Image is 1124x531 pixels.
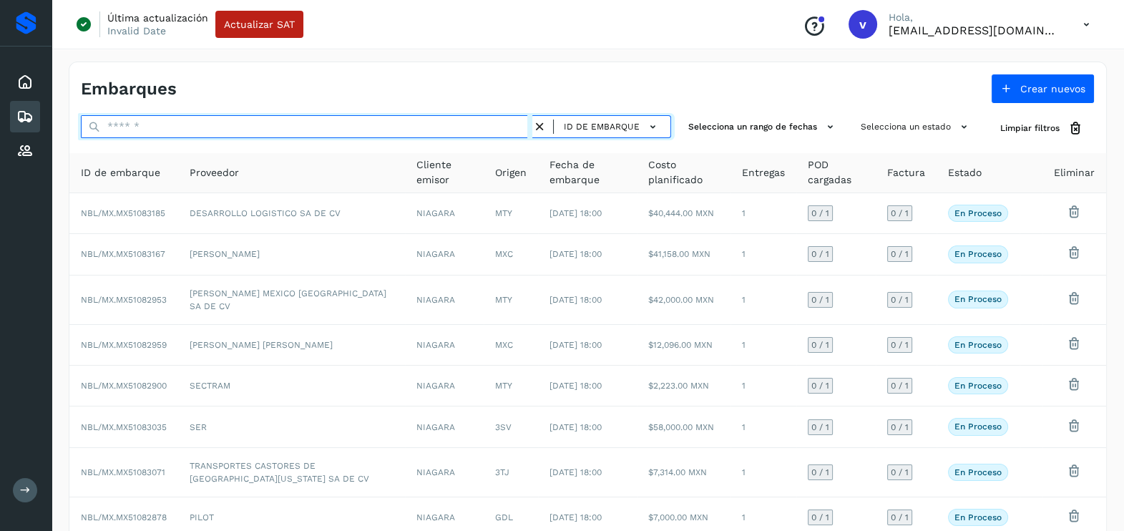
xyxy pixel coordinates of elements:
[405,234,484,275] td: NIAGARA
[549,208,602,218] span: [DATE] 18:00
[730,193,796,234] td: 1
[10,135,40,167] div: Proveedores
[405,325,484,366] td: NIAGARA
[891,513,909,522] span: 0 / 1
[495,165,527,180] span: Origen
[484,325,538,366] td: MXC
[81,467,165,477] span: NBL/MX.MX51083071
[549,295,602,305] span: [DATE] 18:00
[954,512,1002,522] p: En proceso
[81,165,160,180] span: ID de embarque
[81,381,167,391] span: NBL/MX.MX51082900
[730,406,796,447] td: 1
[107,24,166,37] p: Invalid Date
[891,250,909,258] span: 0 / 1
[10,67,40,98] div: Inicio
[730,366,796,406] td: 1
[811,468,829,477] span: 0 / 1
[891,381,909,390] span: 0 / 1
[81,208,165,218] span: NBL/MX.MX51083185
[484,276,538,325] td: MTY
[549,512,602,522] span: [DATE] 18:00
[811,513,829,522] span: 0 / 1
[637,276,730,325] td: $42,000.00 MXN
[10,101,40,132] div: Embarques
[178,193,405,234] td: DESARROLLO LOGISTICO SA DE CV
[416,157,472,187] span: Cliente emisor
[107,11,208,24] p: Última actualización
[808,157,864,187] span: POD cargadas
[81,422,167,432] span: NBL/MX.MX51083035
[549,467,602,477] span: [DATE] 18:00
[637,234,730,275] td: $41,158.00 MXN
[178,234,405,275] td: [PERSON_NAME]
[811,209,829,218] span: 0 / 1
[484,448,538,497] td: 3TJ
[730,448,796,497] td: 1
[954,249,1002,259] p: En proceso
[178,406,405,447] td: SER
[215,11,303,38] button: Actualizar SAT
[190,165,239,180] span: Proveedor
[954,381,1002,391] p: En proceso
[405,448,484,497] td: NIAGARA
[1020,84,1085,94] span: Crear nuevos
[564,120,640,133] span: ID de embarque
[954,340,1002,350] p: En proceso
[549,249,602,259] span: [DATE] 18:00
[224,19,295,29] span: Actualizar SAT
[637,366,730,406] td: $2,223.00 MXN
[891,296,909,304] span: 0 / 1
[1000,122,1060,135] span: Limpiar filtros
[559,117,665,137] button: ID de embarque
[81,295,167,305] span: NBL/MX.MX51082953
[991,74,1095,104] button: Crear nuevos
[954,467,1002,477] p: En proceso
[811,341,829,349] span: 0 / 1
[81,79,177,99] h4: Embarques
[549,422,602,432] span: [DATE] 18:00
[954,294,1002,304] p: En proceso
[891,468,909,477] span: 0 / 1
[178,325,405,366] td: [PERSON_NAME] [PERSON_NAME]
[81,340,167,350] span: NBL/MX.MX51082959
[637,448,730,497] td: $7,314.00 MXN
[648,157,719,187] span: Costo planificado
[405,366,484,406] td: NIAGARA
[484,366,538,406] td: MTY
[889,24,1060,37] p: vaymartinez@niagarawater.com
[811,250,829,258] span: 0 / 1
[81,249,165,259] span: NBL/MX.MX51083167
[549,157,625,187] span: Fecha de embarque
[730,234,796,275] td: 1
[954,422,1002,432] p: En proceso
[887,165,925,180] span: Factura
[484,193,538,234] td: MTY
[549,381,602,391] span: [DATE] 18:00
[855,115,977,139] button: Selecciona un estado
[891,423,909,432] span: 0 / 1
[730,325,796,366] td: 1
[1054,165,1095,180] span: Eliminar
[811,423,829,432] span: 0 / 1
[178,366,405,406] td: SECTRAM
[948,165,982,180] span: Estado
[954,208,1002,218] p: En proceso
[730,276,796,325] td: 1
[891,209,909,218] span: 0 / 1
[405,406,484,447] td: NIAGARA
[742,165,785,180] span: Entregas
[811,296,829,304] span: 0 / 1
[637,193,730,234] td: $40,444.00 MXN
[81,512,167,522] span: NBL/MX.MX51082878
[891,341,909,349] span: 0 / 1
[989,115,1095,142] button: Limpiar filtros
[484,234,538,275] td: MXC
[811,381,829,390] span: 0 / 1
[405,193,484,234] td: NIAGARA
[637,325,730,366] td: $12,096.00 MXN
[178,448,405,497] td: TRANSPORTES CASTORES DE [GEOGRAPHIC_DATA][US_STATE] SA DE CV
[405,276,484,325] td: NIAGARA
[484,406,538,447] td: 3SV
[178,276,405,325] td: [PERSON_NAME] MEXICO [GEOGRAPHIC_DATA] SA DE CV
